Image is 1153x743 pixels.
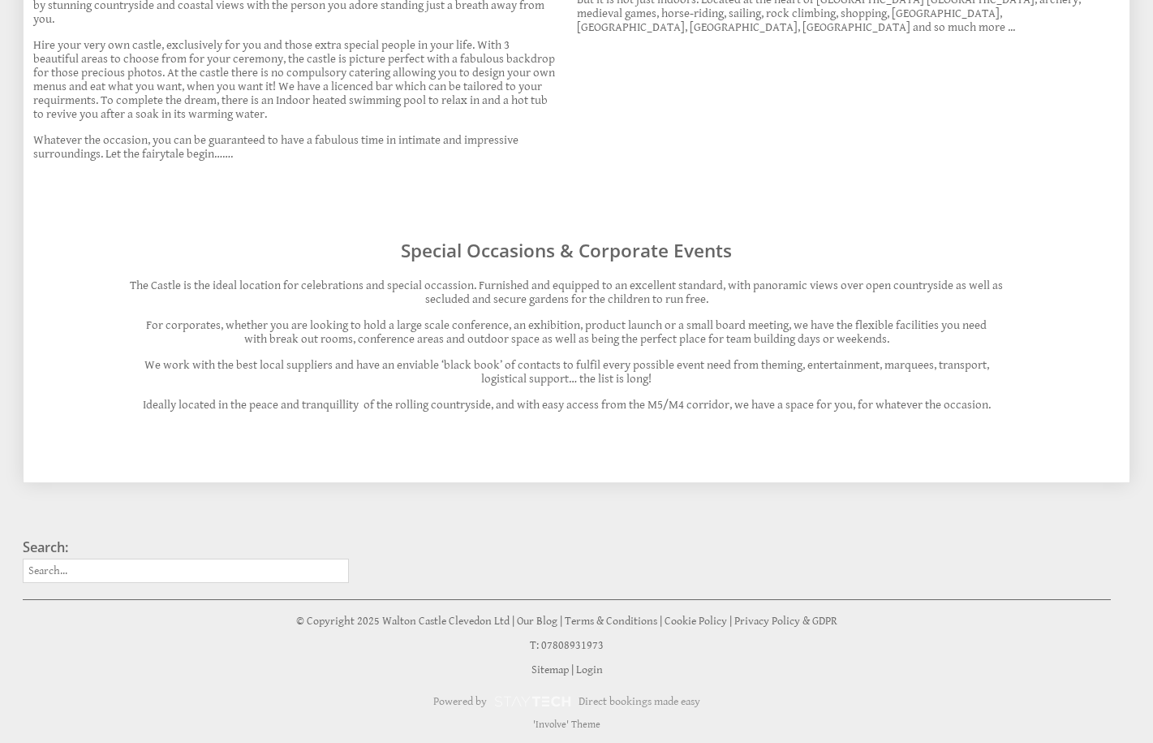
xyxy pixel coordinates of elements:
span: | [729,615,732,628]
span: | [560,615,562,628]
p: Whatever the occasion, you can be guaranteed to have a fabulous time in intimate and impressive s... [33,133,557,161]
a: Terms & Conditions [565,615,657,628]
a: Cookie Policy [665,615,727,628]
a: T: 07808931973 [530,639,604,652]
span: | [660,615,662,628]
p: We work with the best local suppliers and have an enviable ‘black book’ of contacts to fulfil eve... [124,358,1010,386]
a: © Copyright 2025 Walton Castle Clevedon Ltd [296,615,510,628]
p: The Castle is the ideal location for celebrations and special occassion. Furnished and equipped t... [124,279,1010,306]
p: Ideally located in the peace and tranquillity of the rolling countryside, and with easy access fr... [124,398,1010,412]
p: Hire your very own castle, exclusively for you and those extra special people in your life. With ... [33,38,557,121]
a: Sitemap [531,663,569,676]
a: Privacy Policy & GDPR [734,615,837,628]
h3: Search: [23,538,349,556]
img: scrumpy.png [493,692,571,711]
p: For corporates, whether you are looking to hold a large scale conference, an exhibition, product ... [124,318,1010,346]
span: | [571,663,574,676]
a: Login [576,663,603,676]
p: 'Involve' Theme [23,719,1111,731]
a: Powered byDirect bookings made easy [23,688,1111,715]
input: Search... [23,559,349,583]
h2: Special Occasions & Corporate Events [124,238,1010,263]
span: | [512,615,514,628]
a: Our Blog [517,615,557,628]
